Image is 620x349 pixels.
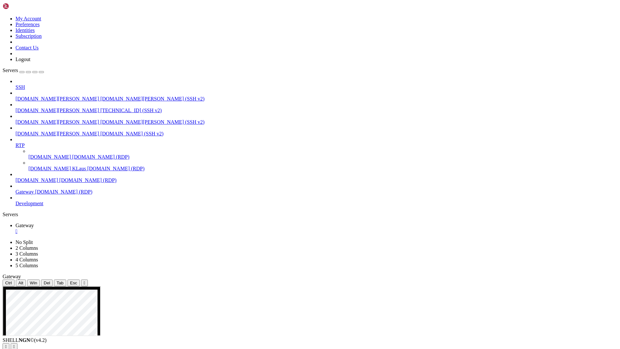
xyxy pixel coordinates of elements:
[54,279,66,286] button: Tab
[15,84,617,90] a: SSH
[15,200,617,206] a: Development
[28,148,617,160] li: [DOMAIN_NAME] [DOMAIN_NAME] (RDP)
[27,279,40,286] button: Win
[67,279,80,286] button: Esc
[28,160,617,171] li: [DOMAIN_NAME] KLaus [DOMAIN_NAME] (RDP)
[15,251,38,256] a: 3 Columns
[3,211,617,217] div: Servers
[15,142,25,148] span: RTP
[15,262,38,268] a: 5 Columns
[15,21,40,27] a: Preferences
[15,45,39,50] a: Contact Us
[15,222,34,228] span: Gateway
[15,107,99,113] span: [DOMAIN_NAME][PERSON_NAME]
[15,84,25,90] span: SSH
[16,279,26,286] button: Alt
[3,279,15,286] button: Ctrl
[3,3,40,9] img: Shellngn
[15,131,99,136] span: [DOMAIN_NAME][PERSON_NAME]
[15,239,33,245] a: No Split
[15,177,58,183] span: [DOMAIN_NAME]
[100,131,164,136] span: [DOMAIN_NAME] (SSH v2)
[15,96,617,101] a: [DOMAIN_NAME][PERSON_NAME] [DOMAIN_NAME][PERSON_NAME] (SSH v2)
[3,273,21,279] span: Gateway
[15,228,617,234] a: 
[3,67,44,73] a: Servers
[3,67,18,73] span: Servers
[15,222,617,234] a: Gateway
[59,177,117,183] span: [DOMAIN_NAME] (RDP)
[15,136,617,171] li: RTP
[84,280,85,285] div: 
[15,90,617,101] li: [DOMAIN_NAME][PERSON_NAME] [DOMAIN_NAME][PERSON_NAME] (SSH v2)
[15,183,617,195] li: Gateway [DOMAIN_NAME] (RDP)
[15,113,617,125] li: [DOMAIN_NAME][PERSON_NAME] [DOMAIN_NAME][PERSON_NAME] (SSH v2)
[70,280,77,285] span: Esc
[19,337,30,343] b: NGN
[87,165,144,171] span: [DOMAIN_NAME] (RDP)
[72,154,129,159] span: [DOMAIN_NAME] (RDP)
[28,165,617,171] a: [DOMAIN_NAME] KLaus [DOMAIN_NAME] (RDP)
[28,165,86,171] span: [DOMAIN_NAME] KLaus
[15,119,99,124] span: [DOMAIN_NAME][PERSON_NAME]
[28,154,71,159] span: [DOMAIN_NAME]
[15,125,617,136] li: [DOMAIN_NAME][PERSON_NAME] [DOMAIN_NAME] (SSH v2)
[15,56,30,62] a: Logout
[15,195,617,206] li: Development
[100,107,162,113] span: [TECHNICAL_ID] (SSH v2)
[57,280,64,285] span: Tab
[28,154,617,160] a: [DOMAIN_NAME] [DOMAIN_NAME] (RDP)
[30,280,37,285] span: Win
[41,279,53,286] button: Del
[100,119,205,124] span: [DOMAIN_NAME][PERSON_NAME] (SSH v2)
[5,344,7,349] div: 
[15,119,617,125] a: [DOMAIN_NAME][PERSON_NAME] [DOMAIN_NAME][PERSON_NAME] (SSH v2)
[100,96,205,101] span: [DOMAIN_NAME][PERSON_NAME] (SSH v2)
[15,78,617,90] li: SSH
[3,337,46,343] span: SHELL ©
[15,27,35,33] a: Identities
[15,16,41,21] a: My Account
[15,245,38,250] a: 2 Columns
[15,189,34,194] span: Gateway
[15,96,99,101] span: [DOMAIN_NAME][PERSON_NAME]
[15,131,617,136] a: [DOMAIN_NAME][PERSON_NAME] [DOMAIN_NAME] (SSH v2)
[15,142,617,148] a: RTP
[15,107,617,113] a: [DOMAIN_NAME][PERSON_NAME] [TECHNICAL_ID] (SSH v2)
[15,189,617,195] a: Gateway [DOMAIN_NAME] (RDP)
[15,177,617,183] a: [DOMAIN_NAME] [DOMAIN_NAME] (RDP)
[15,33,42,38] a: Subscription
[34,337,47,343] span: 4.2.0
[5,280,12,285] span: Ctrl
[15,200,43,206] span: Development
[81,279,88,286] button: 
[15,101,617,113] li: [DOMAIN_NAME][PERSON_NAME] [TECHNICAL_ID] (SSH v2)
[44,280,50,285] span: Del
[18,280,24,285] span: Alt
[15,171,617,183] li: [DOMAIN_NAME] [DOMAIN_NAME] (RDP)
[35,189,92,194] span: [DOMAIN_NAME] (RDP)
[15,257,38,262] a: 4 Columns
[13,344,15,349] div: 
